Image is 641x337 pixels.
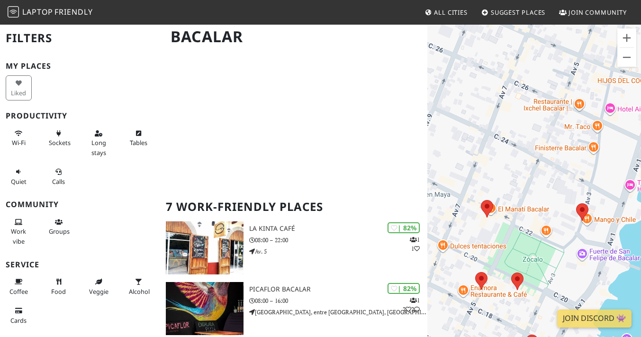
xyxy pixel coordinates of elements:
span: Video/audio calls [52,177,65,186]
a: Join Community [555,4,631,21]
span: Food [51,287,66,296]
p: 08:00 – 22:00 [249,236,427,245]
button: Food [46,274,72,299]
h3: Service [6,260,154,269]
span: Long stays [91,138,106,156]
span: People working [11,227,26,245]
p: 1 2 2 [403,296,420,314]
button: Quiet [6,164,32,189]
button: Zoom in [617,28,636,47]
h3: My Places [6,62,154,71]
div: | 82% [388,283,420,294]
h3: La Kinta Café [249,225,427,233]
img: LaptopFriendly [8,6,19,18]
span: Veggie [89,287,108,296]
a: Suggest Places [478,4,550,21]
button: Zoom out [617,48,636,67]
span: Group tables [49,227,70,236]
h3: Community [6,200,154,209]
p: 08:00 – 16:00 [249,296,427,305]
div: | 82% [388,222,420,233]
span: Coffee [9,287,28,296]
p: [GEOGRAPHIC_DATA], entre [GEOGRAPHIC_DATA], [GEOGRAPHIC_DATA] y [249,308,427,317]
button: Alcohol [126,274,152,299]
span: All Cities [434,8,468,17]
p: 1 1 [410,235,420,253]
button: Calls [46,164,72,189]
button: Wi-Fi [6,126,32,151]
button: Sockets [46,126,72,151]
span: Credit cards [10,316,27,325]
button: Tables [126,126,152,151]
span: Work-friendly tables [130,138,147,147]
a: Join Discord 👾 [557,310,632,328]
a: La Kinta Café | 82% 11 La Kinta Café 08:00 – 22:00 Av. 5 [160,221,427,274]
button: Coffee [6,274,32,299]
a: Picaflor Bacalar | 82% 122 Picaflor Bacalar 08:00 – 16:00 [GEOGRAPHIC_DATA], entre [GEOGRAPHIC_DA... [160,282,427,335]
h2: 7 Work-Friendly Places [166,192,422,221]
button: Long stays [86,126,112,160]
h2: Filters [6,24,154,53]
p: Av. 5 [249,247,427,256]
img: La Kinta Café [166,221,244,274]
span: Suggest Places [491,8,546,17]
button: Cards [6,303,32,328]
span: Quiet [11,177,27,186]
h1: Bacalar [163,24,425,50]
span: Friendly [54,7,92,17]
img: Picaflor Bacalar [166,282,244,335]
button: Veggie [86,274,112,299]
h3: Picaflor Bacalar [249,285,427,293]
span: Alcohol [129,287,150,296]
button: Groups [46,214,72,239]
span: Join Community [569,8,627,17]
span: Stable Wi-Fi [12,138,26,147]
a: All Cities [421,4,471,21]
span: Laptop [22,7,53,17]
a: LaptopFriendly LaptopFriendly [8,4,93,21]
button: Work vibe [6,214,32,249]
h3: Productivity [6,111,154,120]
span: Power sockets [49,138,71,147]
